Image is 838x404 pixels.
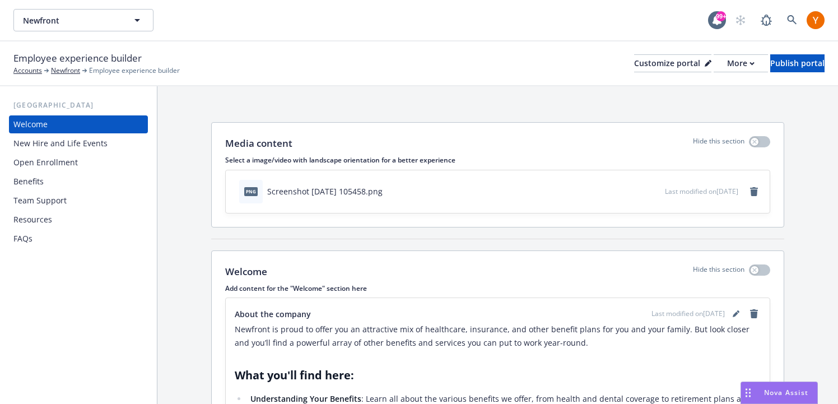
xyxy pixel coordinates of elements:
[13,154,78,171] div: Open Enrollment
[235,368,761,383] h2: What you'll find here:
[225,136,292,151] p: Media content
[9,192,148,210] a: Team Support
[755,9,778,31] a: Report a Bug
[235,308,311,320] span: About the company
[764,388,808,397] span: Nova Assist
[13,9,153,31] button: Newfront
[714,54,768,72] button: More
[13,230,32,248] div: FAQs
[13,115,48,133] div: Welcome
[650,185,660,197] button: preview file
[9,230,148,248] a: FAQs
[250,393,361,404] strong: Understanding Your Benefits
[267,185,383,197] div: Screenshot [DATE] 105458.png
[747,185,761,198] a: remove
[807,11,825,29] img: photo
[741,382,818,404] button: Nova Assist
[13,173,44,191] div: Benefits
[741,382,755,403] div: Drag to move
[651,309,725,319] span: Last modified on [DATE]
[13,66,42,76] a: Accounts
[244,187,258,196] span: png
[665,187,738,196] span: Last modified on [DATE]
[727,55,755,72] div: More
[9,154,148,171] a: Open Enrollment
[225,284,770,293] p: Add content for the "Welcome" section here
[9,115,148,133] a: Welcome
[89,66,180,76] span: Employee experience builder
[693,264,744,279] p: Hide this section
[13,211,52,229] div: Resources
[13,134,108,152] div: New Hire and Life Events
[235,323,761,350] p: Newfront is proud to offer you an attractive mix of healthcare, insurance, and other benefit plan...
[632,185,641,197] button: download file
[13,192,67,210] div: Team Support
[51,66,80,76] a: Newfront
[225,264,267,279] p: Welcome
[9,173,148,191] a: Benefits
[729,9,752,31] a: Start snowing
[716,11,726,21] div: 99+
[23,15,120,26] span: Newfront
[13,51,142,66] span: Employee experience builder
[9,134,148,152] a: New Hire and Life Events
[770,54,825,72] button: Publish portal
[770,55,825,72] div: Publish portal
[634,55,711,72] div: Customize portal
[634,54,711,72] button: Customize portal
[781,9,803,31] a: Search
[9,100,148,111] div: [GEOGRAPHIC_DATA]
[693,136,744,151] p: Hide this section
[747,307,761,321] a: remove
[225,155,770,165] p: Select a image/video with landscape orientation for a better experience
[729,307,743,321] a: editPencil
[9,211,148,229] a: Resources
